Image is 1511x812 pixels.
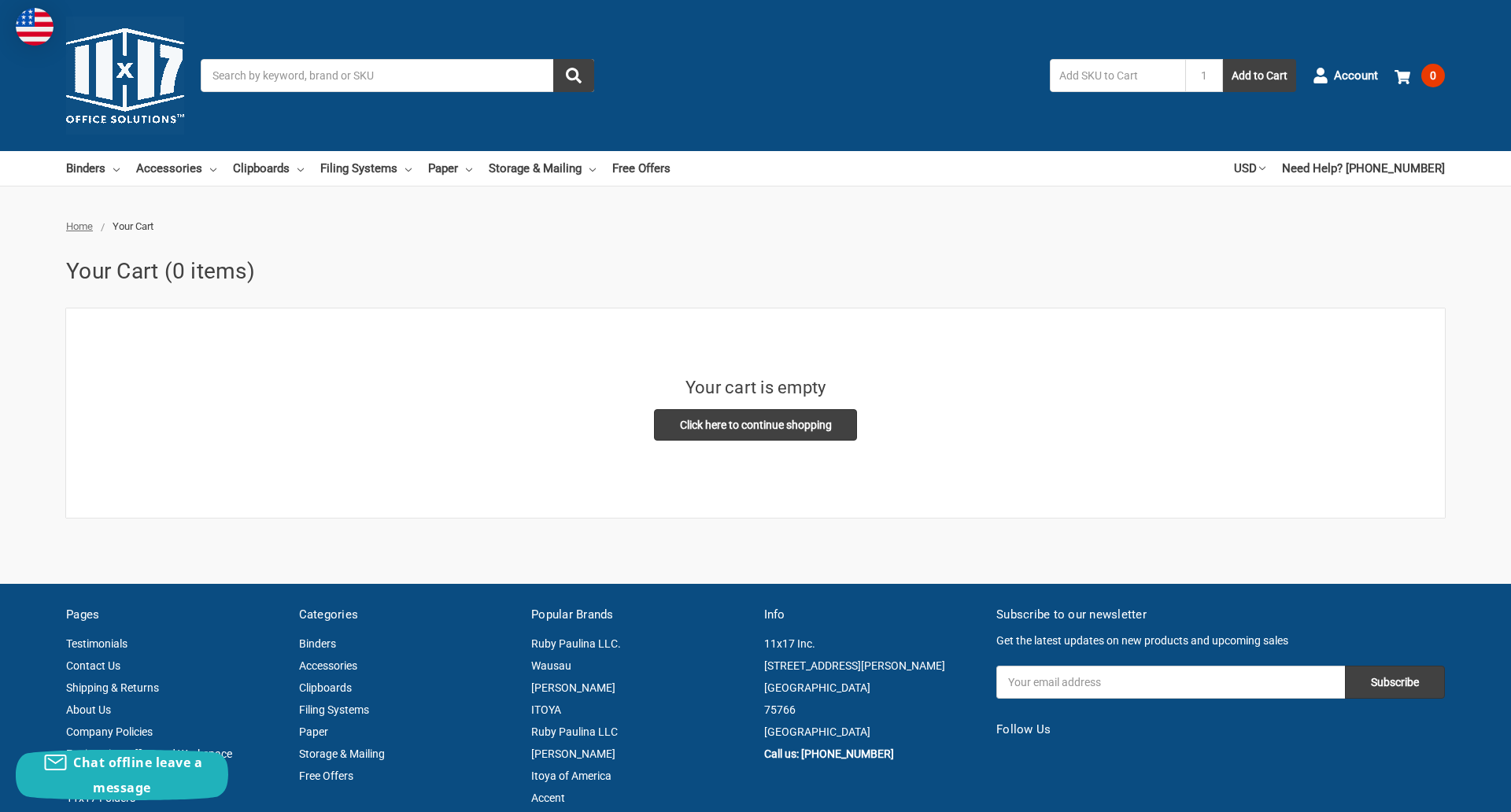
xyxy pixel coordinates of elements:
[531,637,621,650] a: Ruby Paulina LLC.
[654,409,858,441] a: Click here to continue shopping
[531,747,615,760] a: [PERSON_NAME]
[996,606,1445,624] h5: Subscribe to our newsletter
[612,151,671,186] a: Free Offers
[201,59,594,92] input: Search by keyword, brand or SKU
[1234,151,1265,186] a: USD
[531,792,565,804] a: Accent
[764,747,894,760] a: Call us: [PHONE_NUMBER]
[531,681,615,694] a: [PERSON_NAME]
[66,220,93,232] a: Home
[1345,666,1445,699] input: Subscribe
[136,151,216,186] a: Accessories
[66,792,135,804] a: 11x17 Folders
[66,637,127,650] a: Testimonials
[1282,151,1445,186] a: Need Help? [PHONE_NUMBER]
[299,703,369,716] a: Filing Systems
[299,606,515,624] h5: Categories
[1421,64,1445,87] span: 0
[66,725,153,738] a: Company Policies
[996,721,1445,739] h5: Follow Us
[764,606,981,624] h5: Info
[1050,59,1185,92] input: Add SKU to Cart
[531,659,571,672] a: Wausau
[16,750,228,800] button: Chat offline leave a message
[531,606,748,624] h5: Popular Brands
[299,747,385,760] a: Storage & Mailing
[299,681,352,694] a: Clipboards
[73,754,202,796] span: Chat offline leave a message
[1313,55,1378,96] a: Account
[1334,67,1378,85] span: Account
[66,606,283,624] h5: Pages
[299,659,357,672] a: Accessories
[66,151,120,186] a: Binders
[233,151,304,186] a: Clipboards
[531,703,561,716] a: ITOYA
[1223,59,1296,92] button: Add to Cart
[1395,55,1445,96] a: 0
[299,770,353,782] a: Free Offers
[113,220,153,232] span: Your Cart
[66,703,111,716] a: About Us
[764,633,981,743] address: 11x17 Inc. [STREET_ADDRESS][PERSON_NAME] [GEOGRAPHIC_DATA] 75766 [GEOGRAPHIC_DATA]
[66,681,159,694] a: Shipping & Returns
[428,151,472,186] a: Paper
[299,725,328,738] a: Paper
[489,151,596,186] a: Storage & Mailing
[996,666,1345,699] input: Your email address
[320,151,412,186] a: Filing Systems
[16,8,54,46] img: duty and tax information for United States
[66,255,1445,288] h1: Your Cart (0 items)
[996,633,1445,649] p: Get the latest updates on new products and upcoming sales
[685,375,826,400] h3: Your cart is empty
[531,770,611,782] a: Itoya of America
[66,17,184,135] img: 11x17.com
[531,725,618,738] a: Ruby Paulina LLC
[299,637,336,650] a: Binders
[66,659,120,672] a: Contact Us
